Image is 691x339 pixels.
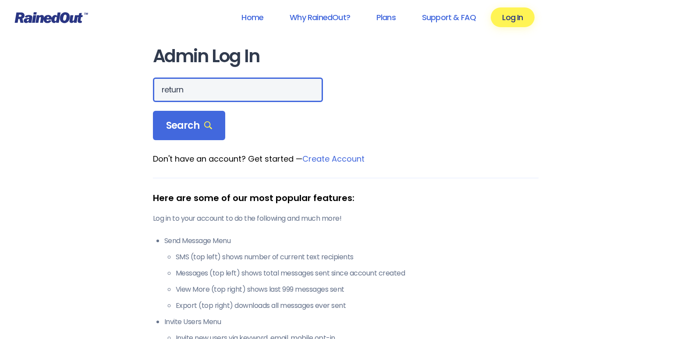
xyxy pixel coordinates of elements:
a: Log In [491,7,534,27]
li: View More (top right) shows last 999 messages sent [176,284,539,295]
input: Search Orgs… [153,78,323,102]
li: Export (top right) downloads all messages ever sent [176,300,539,311]
a: Home [230,7,275,27]
li: Messages (top left) shows total messages sent since account created [176,268,539,279]
a: Support & FAQ [411,7,487,27]
a: Why RainedOut? [278,7,361,27]
div: Here are some of our most popular features: [153,191,539,205]
h1: Admin Log In [153,46,539,66]
div: Search [153,111,226,141]
li: SMS (top left) shows number of current text recipients [176,252,539,262]
li: Send Message Menu [164,236,539,311]
a: Plans [365,7,407,27]
p: Log in to your account to do the following and much more! [153,213,539,224]
span: Search [166,120,213,132]
a: Create Account [302,153,365,164]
